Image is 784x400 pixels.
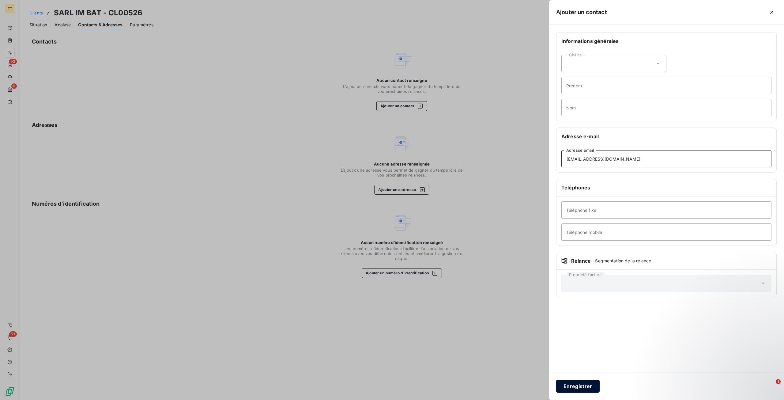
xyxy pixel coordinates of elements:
[556,380,600,393] button: Enregistrer
[776,379,781,384] span: 1
[561,37,771,45] h6: Informations générales
[561,201,771,219] input: placeholder
[561,77,771,94] input: placeholder
[592,258,651,264] span: - Segmentation de la relance
[561,184,771,191] h6: Téléphones
[763,379,778,394] iframe: Intercom live chat
[561,150,771,167] input: placeholder
[561,257,771,265] div: Relance
[556,8,607,17] h5: Ajouter un contact
[561,223,771,241] input: placeholder
[661,341,784,383] iframe: Intercom notifications message
[561,133,771,140] h6: Adresse e-mail
[561,99,771,116] input: placeholder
